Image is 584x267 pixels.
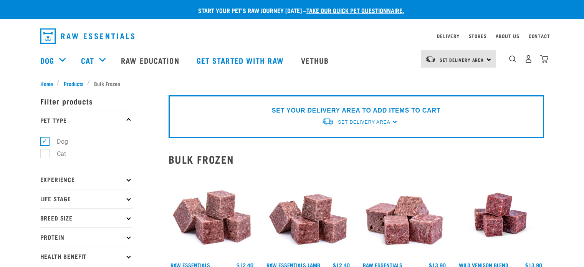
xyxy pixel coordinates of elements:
img: Raw Essentials Logo [40,28,134,44]
a: Raw Education [113,45,189,76]
a: Contact [529,35,550,37]
a: Products [60,80,87,88]
a: Vethub [293,45,339,76]
img: Pile Of Cubed Chicken Wild Meat Mix [169,171,256,259]
img: van-moving.png [322,118,334,126]
p: Life Stage [40,189,132,208]
p: Health Benefit [40,247,132,266]
p: Protein [40,227,132,247]
a: About Us [496,35,519,37]
img: home-icon@2x.png [540,55,548,63]
a: Delivery [437,35,459,37]
span: Set Delivery Area [440,58,484,61]
nav: dropdown navigation [34,25,550,47]
img: van-moving.png [425,56,436,63]
a: Stores [469,35,487,37]
a: Home [40,80,57,88]
span: Set Delivery Area [338,119,390,125]
p: Pet Type [40,111,132,130]
label: Cat [45,149,69,159]
p: Experience [40,170,132,189]
img: ?1041 RE Lamb Mix 01 [265,171,352,259]
nav: breadcrumbs [40,80,544,88]
a: Get started with Raw [189,45,293,76]
p: Filter products [40,91,132,111]
p: Breed Size [40,208,132,227]
span: Products [64,80,83,88]
img: Venison Egg 1616 [457,171,544,259]
label: Dog [45,137,71,146]
a: take our quick pet questionnaire. [306,8,404,12]
p: SET YOUR DELIVERY AREA TO ADD ITEMS TO CART [272,106,440,115]
img: 1113 RE Venison Mix 01 [361,171,448,259]
span: Home [40,80,53,88]
h2: Bulk Frozen [169,153,544,165]
img: home-icon-1@2x.png [509,55,516,63]
a: Cat [81,55,94,66]
img: user.png [524,55,533,63]
a: Dog [40,55,54,66]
